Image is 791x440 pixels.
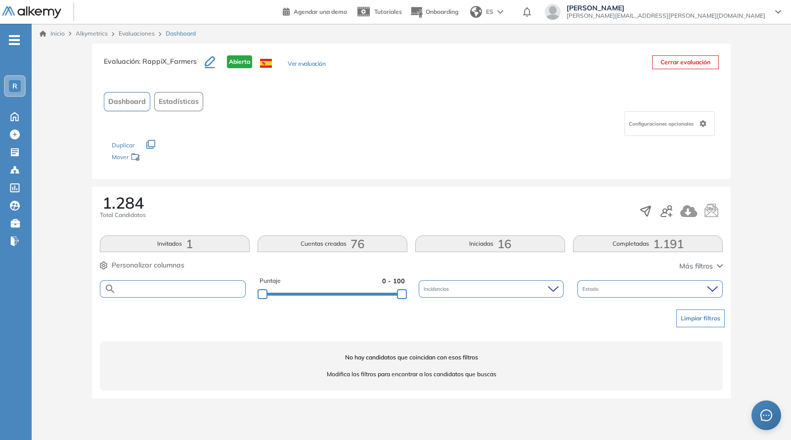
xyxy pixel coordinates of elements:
[424,285,451,293] span: Incidencias
[166,29,196,38] span: Dashboard
[567,12,765,20] span: [PERSON_NAME][EMAIL_ADDRESS][PERSON_NAME][DOMAIN_NAME]
[104,283,116,295] img: SEARCH_ALT
[573,235,723,252] button: Completadas1.191
[629,120,696,128] span: Configuraciones opcionales
[652,55,719,69] button: Cerrar evaluación
[100,211,146,220] span: Total Candidatos
[119,30,155,37] a: Evaluaciones
[139,57,197,66] span: : RappiX_Farmers
[100,260,184,270] button: Personalizar columnas
[283,5,347,17] a: Agendar una demo
[470,6,482,18] img: world
[100,235,250,252] button: Invitados1
[410,1,458,23] button: Onboarding
[624,111,715,136] div: Configuraciones opcionales
[679,261,713,271] span: Más filtros
[112,149,211,167] div: Mover
[108,96,146,107] span: Dashboard
[102,195,144,211] span: 1.284
[154,92,203,111] button: Estadísticas
[582,285,601,293] span: Estado
[40,29,65,38] a: Inicio
[567,4,765,12] span: [PERSON_NAME]
[486,7,493,16] span: ES
[260,59,272,68] img: ESP
[2,6,61,19] img: Logo
[760,409,772,421] span: message
[227,55,252,68] span: Abierta
[104,92,150,111] button: Dashboard
[415,235,565,252] button: Iniciadas16
[679,261,723,271] button: Más filtros
[112,141,134,149] span: Duplicar
[100,370,723,379] span: Modifica los filtros para encontrar a los candidatos que buscas
[260,276,281,286] span: Puntaje
[419,280,564,298] div: Incidencias
[374,8,402,15] span: Tutoriales
[159,96,199,107] span: Estadísticas
[76,30,108,37] span: Alkymetrics
[258,235,407,252] button: Cuentas creadas76
[426,8,458,15] span: Onboarding
[382,276,405,286] span: 0 - 100
[577,280,723,298] div: Estado
[12,82,17,90] span: R
[9,39,20,41] i: -
[288,59,325,70] button: Ver evaluación
[676,309,725,327] button: Limpiar filtros
[294,8,347,15] span: Agendar una demo
[497,10,503,14] img: arrow
[100,353,723,362] span: No hay candidatos que coincidan con esos filtros
[112,260,184,270] span: Personalizar columnas
[104,55,205,76] h3: Evaluación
